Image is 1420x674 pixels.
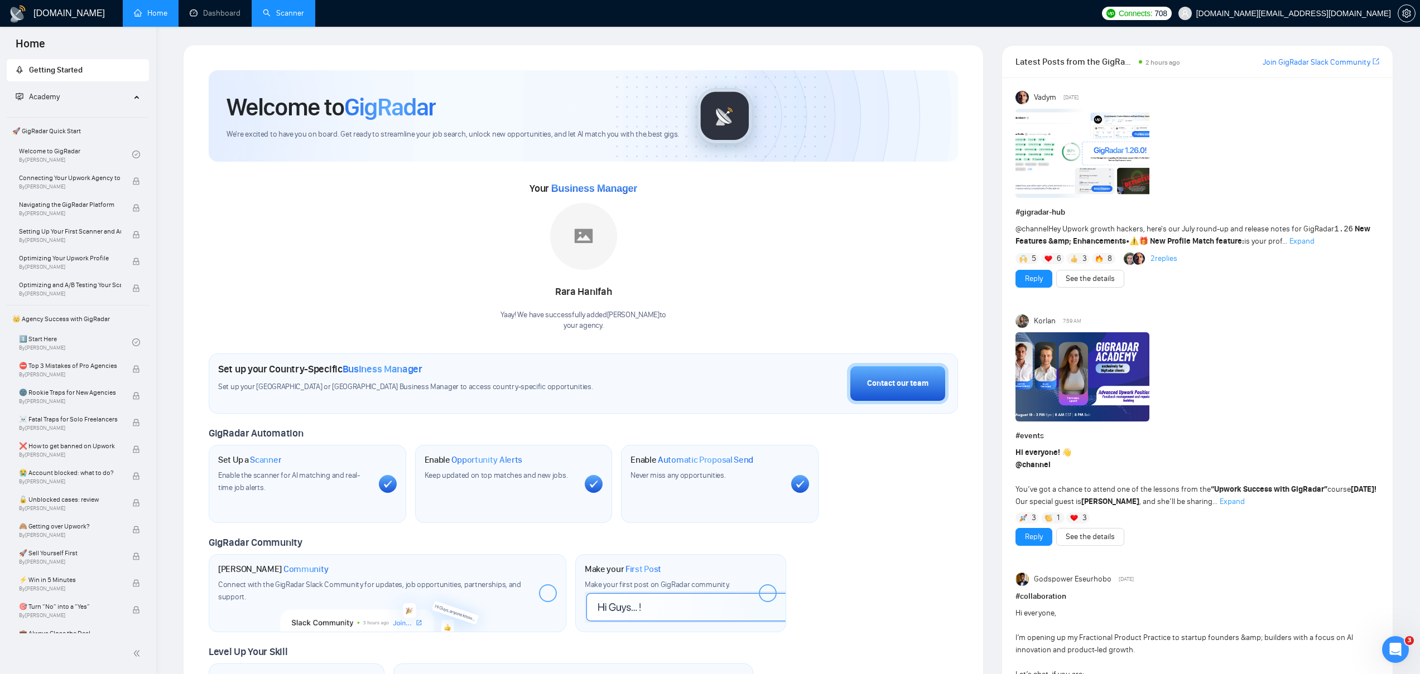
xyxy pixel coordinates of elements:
[425,471,568,480] span: Keep updated on top matches and new jobs.
[1129,236,1139,246] span: ⚠️
[218,454,281,466] h1: Set Up a
[218,471,360,492] span: Enable the scanner for AI matching and real-time job alerts.
[1139,236,1148,246] span: 🎁
[1056,528,1124,546] button: See the details
[1063,316,1081,326] span: 7:59 AM
[1398,9,1416,18] a: setting
[218,382,657,392] span: Set up your [GEOGRAPHIC_DATA] or [GEOGRAPHIC_DATA] Business Manager to access country-specific op...
[1373,57,1379,66] span: export
[19,414,121,425] span: ☠️ Fatal Traps for Solo Freelancers
[1119,7,1152,20] span: Connects:
[1062,448,1071,457] span: 👋
[500,283,666,302] div: Rara Hanifah
[697,88,753,144] img: gigradar-logo.png
[19,532,121,539] span: By [PERSON_NAME]
[658,454,753,466] span: Automatic Proposal Send
[19,505,121,512] span: By [PERSON_NAME]
[19,253,121,264] span: Optimizing Your Upwork Profile
[1044,514,1052,522] img: 👏
[19,264,121,270] span: By [PERSON_NAME]
[500,321,666,331] p: your agency .
[19,452,121,458] span: By [PERSON_NAME]
[1405,636,1414,645] span: 3
[1019,255,1027,263] img: 🙌
[132,151,140,158] span: check-circle
[1063,93,1079,103] span: [DATE]
[1032,512,1036,523] span: 3
[19,279,121,290] span: Optimizing and A/B Testing Your Scanner for Better Results
[7,59,149,81] li: Getting Started
[19,574,121,585] span: ⚡ Win in 5 Minutes
[1373,56,1379,67] a: export
[551,183,637,194] span: Business Manager
[132,365,140,373] span: lock
[425,454,523,466] h1: Enable
[132,552,140,560] span: lock
[451,454,522,466] span: Opportunity Alerts
[1108,253,1112,264] span: 8
[132,258,140,265] span: lock
[1015,590,1379,603] h1: # collaboration
[585,580,730,589] span: Make your first post on GigRadar community.
[1095,255,1103,263] img: 🔥
[132,445,140,453] span: lock
[132,231,140,239] span: lock
[16,92,60,101] span: Academy
[1034,573,1111,585] span: Godspower Eseurhobo
[132,177,140,185] span: lock
[1032,253,1036,264] span: 5
[19,371,121,378] span: By [PERSON_NAME]
[19,330,132,355] a: 1️⃣ Start HereBy[PERSON_NAME]
[1015,55,1135,69] span: Latest Posts from the GigRadar Community
[1015,332,1149,421] img: F09ASNL5WRY-GR%20Academy%20-%20Tamara%20Levit.png
[8,120,148,142] span: 🚀 GigRadar Quick Start
[1015,460,1051,469] span: @channel
[1015,91,1029,104] img: Vadym
[19,467,121,478] span: 😭 Account blocked: what to do?
[1044,255,1052,263] img: ❤️
[132,472,140,480] span: lock
[132,579,140,587] span: lock
[19,210,121,217] span: By [PERSON_NAME]
[19,237,121,244] span: By [PERSON_NAME]
[19,601,121,612] span: 🎯 Turn “No” into a “Yes”
[19,290,121,297] span: By [PERSON_NAME]
[132,338,140,346] span: check-circle
[19,360,121,371] span: ⛔ Top 3 Mistakes of Pro Agencies
[1181,9,1189,17] span: user
[1082,253,1087,264] span: 3
[8,308,148,330] span: 👑 Agency Success with GigRadar
[19,612,121,619] span: By [PERSON_NAME]
[218,564,329,575] h1: [PERSON_NAME]
[630,454,753,466] h1: Enable
[1015,206,1379,219] h1: # gigradar-hub
[1263,56,1370,69] a: Join GigRadar Slack Community
[19,440,121,452] span: ❌ How to get banned on Upwork
[19,199,121,210] span: Navigating the GigRadar Platform
[1015,224,1370,246] span: Hey Upwork growth hackers, here's our July round-up and release notes for GigRadar • is your prof...
[1289,236,1315,246] span: Expand
[1034,315,1056,327] span: Korlan
[227,92,436,122] h1: Welcome to
[29,65,83,75] span: Getting Started
[250,454,281,466] span: Scanner
[1015,573,1029,586] img: Godspower Eseurhobo
[1081,497,1139,506] strong: [PERSON_NAME]
[1015,109,1149,198] img: F09AC4U7ATU-image.png
[209,536,302,549] span: GigRadar Community
[1145,59,1180,66] span: 2 hours ago
[550,203,617,270] img: placeholder.png
[16,93,23,100] span: fund-projection-screen
[19,142,132,167] a: Welcome to GigRadarBy[PERSON_NAME]
[1015,224,1048,234] span: @channel
[19,547,121,559] span: 🚀 Sell Yourself First
[132,526,140,534] span: lock
[19,172,121,183] span: Connecting Your Upwork Agency to GigRadar
[19,478,121,485] span: By [PERSON_NAME]
[134,8,167,18] a: homeHome
[1015,528,1052,546] button: Reply
[1151,253,1177,264] a: 2replies
[9,5,27,23] img: logo
[1106,9,1115,18] img: upwork-logo.png
[1150,236,1244,246] strong: New Profile Match feature:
